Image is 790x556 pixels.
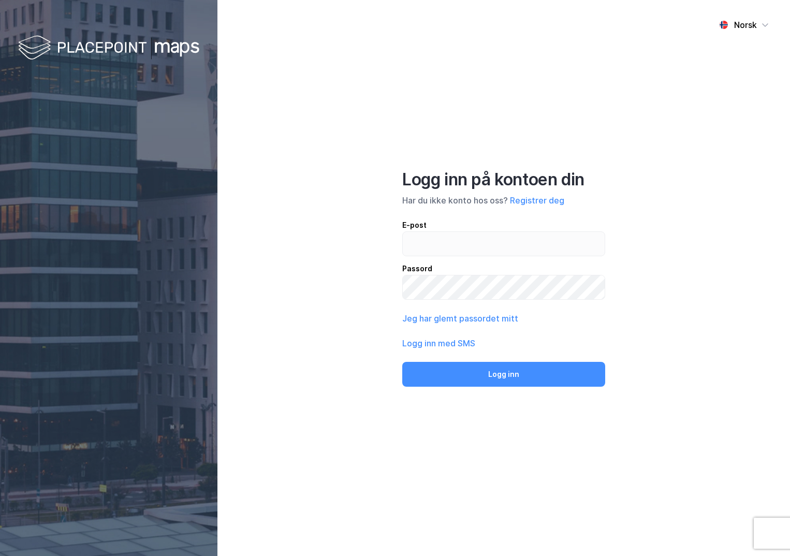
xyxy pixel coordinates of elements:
button: Logg inn med SMS [402,337,475,349]
button: Registrer deg [510,194,564,207]
div: Norsk [734,19,757,31]
div: Logg inn på kontoen din [402,169,605,190]
div: E-post [402,219,605,231]
button: Jeg har glemt passordet mitt [402,312,518,325]
iframe: Chat Widget [738,506,790,556]
img: logo-white.f07954bde2210d2a523dddb988cd2aa7.svg [18,33,199,64]
div: Har du ikke konto hos oss? [402,194,605,207]
button: Logg inn [402,362,605,387]
div: Passord [402,262,605,275]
